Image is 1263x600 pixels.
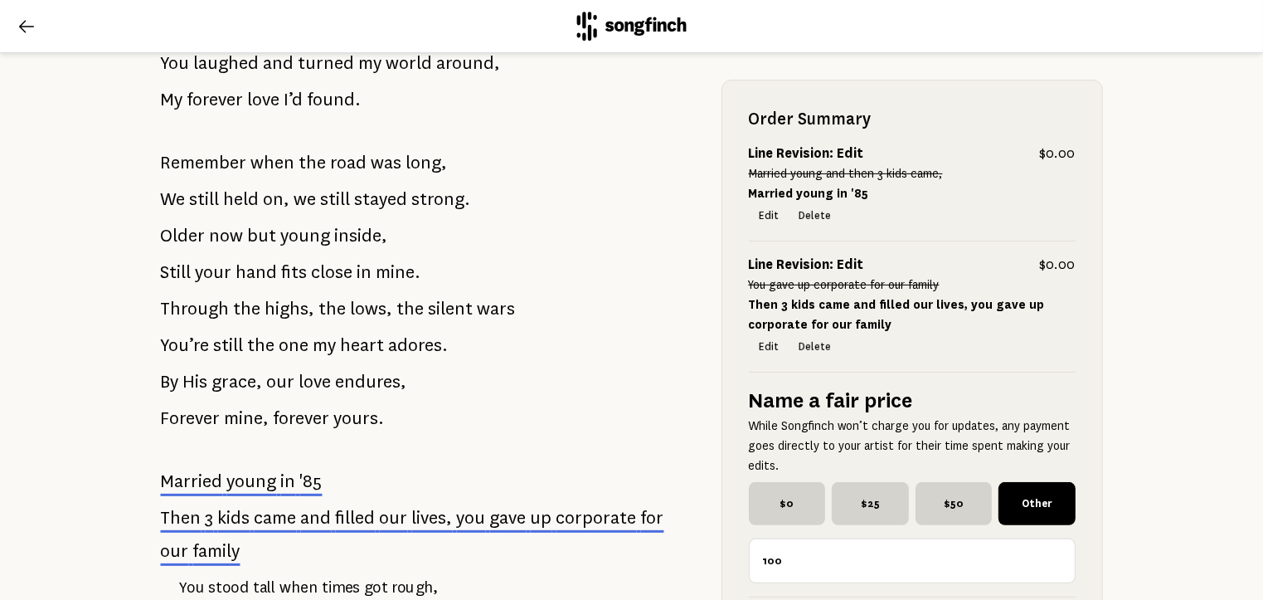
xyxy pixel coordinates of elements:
[319,292,347,325] span: the
[161,471,223,491] span: Married
[334,402,385,435] span: yours.
[749,298,1045,331] strong: Then 3 kids came and filled our lives, you gave up corporate for our family
[281,471,296,491] span: in
[274,402,330,435] span: forever
[264,183,290,216] span: on,
[284,83,304,116] span: I’d
[161,365,179,398] span: By
[294,183,317,216] span: we
[531,508,552,528] span: up
[161,329,210,362] span: You’re
[161,83,183,116] span: My
[832,482,909,525] span: $25
[386,46,433,80] span: world
[248,219,277,252] span: but
[412,508,453,528] span: lives,
[359,46,382,80] span: my
[1040,255,1076,275] span: $0.00
[279,329,309,362] span: one
[389,329,449,362] span: adores.
[234,292,261,325] span: the
[490,508,527,528] span: gave
[299,46,355,80] span: turned
[789,335,841,359] button: Delete
[406,146,448,179] span: long,
[196,256,232,289] span: your
[264,46,294,80] span: and
[749,257,864,272] strong: Line Revision: Edit
[749,204,789,227] button: Edit
[916,482,993,525] span: $50
[214,329,244,362] span: still
[749,386,1076,416] h5: Name a fair price
[749,278,940,291] s: You gave up corporate for our family
[308,83,362,116] span: found.
[161,402,221,435] span: Forever
[161,219,206,252] span: Older
[227,471,277,491] span: young
[161,146,247,179] span: Remember
[335,219,388,252] span: inside,
[193,541,240,561] span: family
[212,365,263,398] span: grace,
[206,508,214,528] span: 3
[187,83,244,116] span: forever
[351,292,393,325] span: lows,
[194,46,260,80] span: laughed
[255,508,297,528] span: came
[412,183,471,216] span: strong.
[998,482,1076,525] span: Other
[357,256,372,289] span: in
[749,335,789,359] button: Edit
[210,219,244,252] span: now
[300,471,323,491] span: '85
[749,167,943,180] s: Married young and then 3 kids came,
[224,183,260,216] span: held
[749,107,1076,130] h2: Order Summary
[380,508,408,528] span: our
[190,183,220,216] span: still
[312,256,353,289] span: close
[161,183,186,216] span: We
[236,256,278,289] span: hand
[248,329,275,362] span: the
[749,416,1076,476] p: While Songfinch won’t charge you for updates, any payment goes directly to your artist for their ...
[161,541,189,561] span: our
[161,508,202,528] span: Then
[225,402,270,435] span: mine,
[248,83,280,116] span: love
[429,292,474,325] span: silent
[641,508,664,528] span: for
[299,146,327,179] span: the
[457,508,486,528] span: you
[313,329,337,362] span: my
[265,292,315,325] span: highs,
[355,183,408,216] span: stayed
[437,46,501,80] span: around,
[397,292,425,325] span: the
[1040,144,1076,163] span: $0.00
[161,292,230,325] span: Through
[331,146,367,179] span: road
[749,187,869,200] strong: Married young in '85
[282,256,308,289] span: fits
[301,508,332,528] span: and
[556,508,637,528] span: corporate
[183,365,208,398] span: His
[161,46,190,80] span: You
[749,146,864,161] strong: Line Revision: Edit
[478,292,516,325] span: wars
[321,183,351,216] span: still
[336,508,376,528] span: filled
[336,365,407,398] span: endures,
[251,146,295,179] span: when
[267,365,295,398] span: our
[218,508,250,528] span: kids
[281,219,331,252] span: young
[161,256,192,289] span: Still
[341,329,385,362] span: heart
[372,146,402,179] span: was
[789,204,841,227] button: Delete
[376,256,421,289] span: mine.
[299,365,332,398] span: love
